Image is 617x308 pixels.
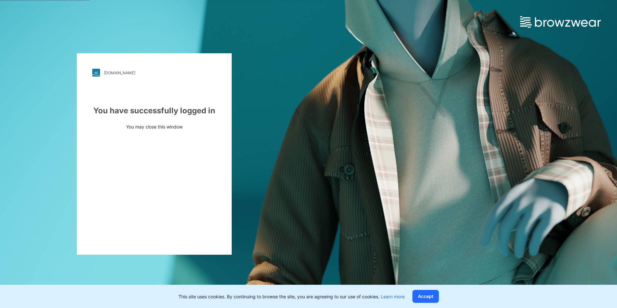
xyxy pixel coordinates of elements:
a: Learn more [381,294,405,299]
button: Accept [412,290,439,303]
a: [DOMAIN_NAME] [92,69,216,77]
p: This site uses cookies. By continuing to browse the site, you are agreeing to our use of cookies. [178,293,405,300]
img: browzwear-logo.e42bd6dac1945053ebaf764b6aa21510.svg [520,16,601,28]
div: [DOMAIN_NAME] [104,70,135,75]
div: You have successfully logged in [92,105,216,117]
p: You may close this window [92,123,216,130]
img: stylezone-logo.562084cfcfab977791bfbf7441f1a819.svg [92,69,100,77]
